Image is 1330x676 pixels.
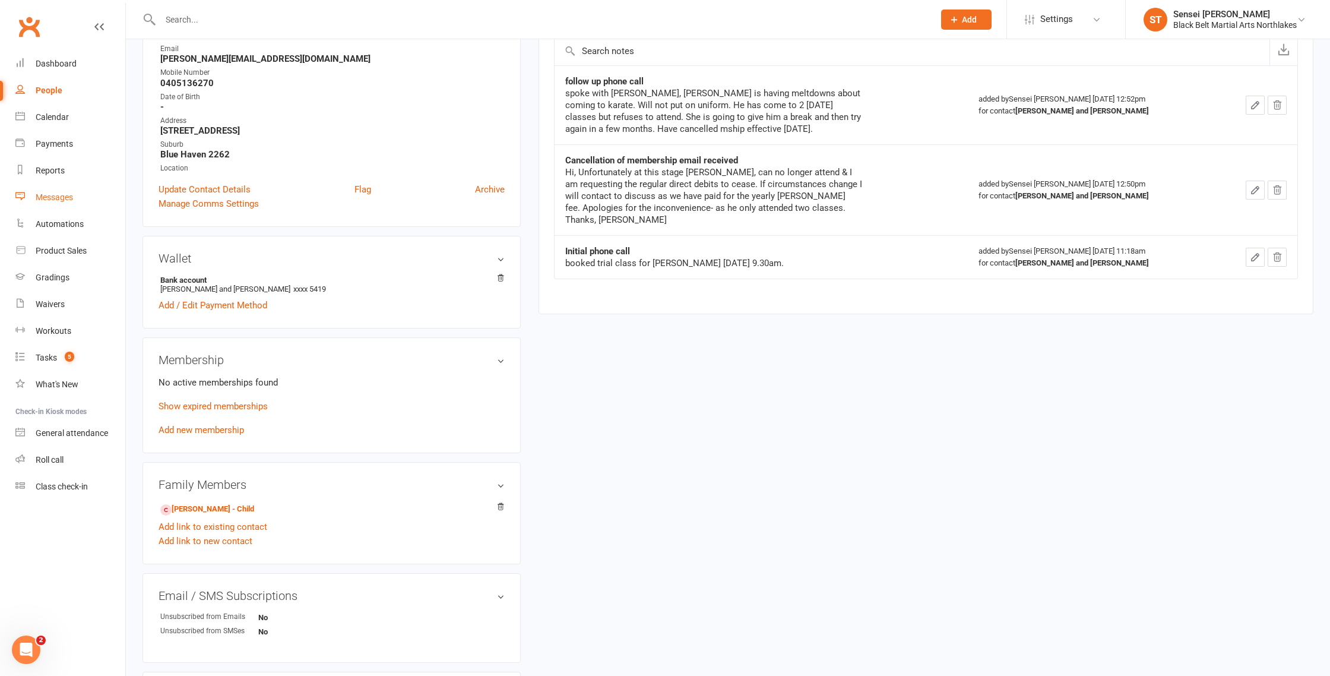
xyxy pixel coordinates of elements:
[1173,20,1297,30] div: Black Belt Martial Arts Northlakes
[15,131,125,157] a: Payments
[36,353,57,362] div: Tasks
[159,252,505,265] h3: Wallet
[36,86,62,95] div: People
[159,197,259,211] a: Manage Comms Settings
[293,285,326,293] span: xxxx 5419
[1040,6,1073,33] span: Settings
[36,380,78,389] div: What's New
[159,353,505,367] h3: Membership
[160,102,505,112] strong: -
[14,12,44,42] a: Clubworx
[565,257,862,269] div: booked trial class for [PERSON_NAME] [DATE] 9.30am.
[258,627,327,636] strong: No
[1015,191,1149,200] strong: [PERSON_NAME] and [PERSON_NAME]
[159,534,252,548] a: Add link to new contact
[159,375,505,390] p: No active memberships found
[159,182,251,197] a: Update Contact Details
[12,636,40,664] iframe: Intercom live chat
[36,139,73,149] div: Payments
[159,274,505,295] li: [PERSON_NAME] and [PERSON_NAME]
[1015,106,1149,115] strong: [PERSON_NAME] and [PERSON_NAME]
[941,10,992,30] button: Add
[15,345,125,371] a: Tasks 5
[36,59,77,68] div: Dashboard
[15,184,125,211] a: Messages
[160,43,505,55] div: Email
[36,636,46,645] span: 2
[565,87,862,135] div: spoke with [PERSON_NAME], [PERSON_NAME] is having meltdowns about coming to karate. Will not put ...
[1173,9,1297,20] div: Sensei [PERSON_NAME]
[159,425,244,435] a: Add new membership
[159,298,267,312] a: Add / Edit Payment Method
[354,182,371,197] a: Flag
[159,520,267,534] a: Add link to existing contact
[555,37,1269,65] input: Search notes
[160,503,254,516] a: [PERSON_NAME] - Child
[15,291,125,318] a: Waivers
[565,166,862,226] div: Hi, Unfortunately at this stage [PERSON_NAME], can no longer attend & I am requesting the regular...
[978,190,1206,202] div: for contact
[160,149,505,160] strong: Blue Haven 2262
[36,112,69,122] div: Calendar
[160,53,505,64] strong: [PERSON_NAME][EMAIL_ADDRESS][DOMAIN_NAME]
[978,257,1206,269] div: for contact
[36,326,71,336] div: Workouts
[15,447,125,473] a: Roll call
[15,104,125,131] a: Calendar
[160,78,505,89] strong: 0405136270
[1144,8,1167,31] div: ST
[36,219,84,229] div: Automations
[160,276,499,285] strong: Bank account
[978,93,1206,117] div: added by Sensei [PERSON_NAME] [DATE] 12:52pm
[15,238,125,264] a: Product Sales
[159,401,268,412] a: Show expired memberships
[978,245,1206,269] div: added by Sensei [PERSON_NAME] [DATE] 11:18am
[15,473,125,500] a: Class kiosk mode
[160,125,505,136] strong: [STREET_ADDRESS]
[475,182,505,197] a: Archive
[157,11,926,28] input: Search...
[978,178,1206,202] div: added by Sensei [PERSON_NAME] [DATE] 12:50pm
[565,76,644,87] strong: follow up phone call
[15,264,125,291] a: Gradings
[15,318,125,345] a: Workouts
[160,163,505,174] div: Location
[565,246,630,257] strong: Initial phone call
[978,105,1206,117] div: for contact
[15,50,125,77] a: Dashboard
[159,478,505,491] h3: Family Members
[36,299,65,309] div: Waivers
[160,611,258,623] div: Unsubscribed from Emails
[160,67,505,78] div: Mobile Number
[15,77,125,104] a: People
[36,273,69,282] div: Gradings
[565,155,738,166] strong: Cancellation of membership email received
[36,166,65,175] div: Reports
[160,91,505,103] div: Date of Birth
[65,352,74,362] span: 5
[15,371,125,398] a: What's New
[258,613,327,622] strong: No
[160,115,505,127] div: Address
[15,157,125,184] a: Reports
[36,246,87,255] div: Product Sales
[36,482,88,491] div: Class check-in
[962,15,977,24] span: Add
[36,192,73,202] div: Messages
[1015,258,1149,267] strong: [PERSON_NAME] and [PERSON_NAME]
[15,211,125,238] a: Automations
[160,626,258,637] div: Unsubscribed from SMSes
[15,420,125,447] a: General attendance kiosk mode
[36,428,108,438] div: General attendance
[159,589,505,602] h3: Email / SMS Subscriptions
[160,139,505,150] div: Suburb
[36,455,64,465] div: Roll call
